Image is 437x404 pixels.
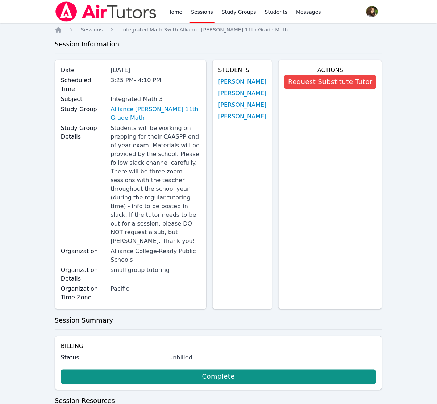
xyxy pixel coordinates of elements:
span: Sessions [81,27,103,33]
label: Study Group Details [61,124,107,141]
a: Integrated Math 3with Alliance [PERSON_NAME] 11th Grade Math [121,26,288,33]
a: [PERSON_NAME] [218,89,267,98]
nav: Breadcrumb [55,26,383,33]
label: Organization [61,247,107,256]
label: Organization Time Zone [61,285,107,302]
a: [PERSON_NAME] [218,112,267,121]
a: Complete [61,370,376,384]
div: unbilled [169,354,376,362]
span: Integrated Math 3 with Alliance [PERSON_NAME] 11th Grade Math [121,27,288,33]
img: Air Tutors [55,1,157,22]
div: Pacific [111,285,200,293]
h3: Session Summary [55,315,383,325]
label: Date [61,66,107,75]
span: Messages [296,8,321,16]
div: Students will be working on prepping for their CAASPP end of year exam. Materials will be provide... [111,124,200,245]
h4: Students [218,66,267,75]
div: 3:25 PM - 4:10 PM [111,76,200,85]
div: [DATE] [111,66,200,75]
div: small group tutoring [111,266,200,274]
label: Subject [61,95,107,104]
h3: Session Information [55,39,383,49]
label: Organization Details [61,266,107,283]
div: Alliance College-Ready Public Schools [111,247,200,264]
h4: Actions [284,66,376,75]
label: Study Group [61,105,107,114]
a: [PERSON_NAME] [218,101,267,109]
div: Integrated Math 3 [111,95,200,104]
a: Alliance [PERSON_NAME] 11th Grade Math [111,105,200,122]
a: [PERSON_NAME] [218,77,267,86]
button: Request Substitute Tutor [284,75,376,89]
h4: Billing [61,342,376,351]
a: Sessions [81,26,103,33]
label: Status [61,354,165,362]
label: Scheduled Time [61,76,107,93]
